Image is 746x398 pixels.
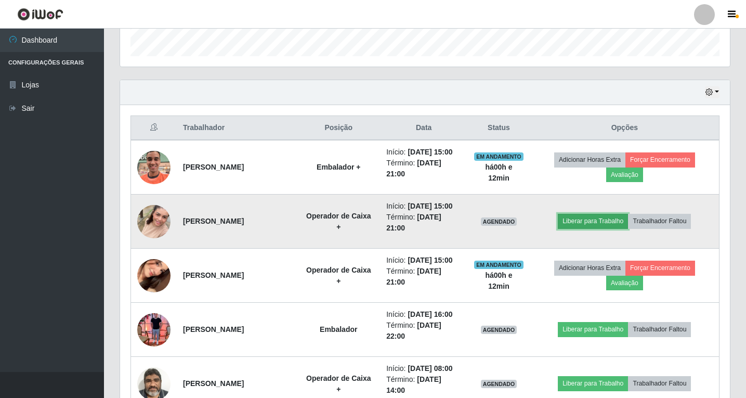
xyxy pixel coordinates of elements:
strong: Operador de Caixa + [306,266,371,285]
time: [DATE] 16:00 [408,310,452,318]
button: Trabalhador Faltou [628,322,691,337]
li: Início: [386,147,461,158]
strong: [PERSON_NAME] [183,163,244,171]
th: Posição [297,116,380,140]
strong: [PERSON_NAME] [183,379,244,388]
span: AGENDADO [481,326,517,334]
button: Liberar para Trabalho [558,322,628,337]
li: Início: [386,255,461,266]
th: Opções [530,116,719,140]
strong: Embalador [320,325,357,333]
strong: [PERSON_NAME] [183,325,244,333]
time: [DATE] 08:00 [408,364,452,373]
li: Início: [386,201,461,212]
button: Forçar Encerramento [625,152,695,167]
time: [DATE] 15:00 [408,202,452,210]
img: 1752546714957.jpeg [137,138,171,197]
span: AGENDADO [481,217,517,226]
button: Adicionar Horas Extra [554,261,625,275]
button: Adicionar Horas Extra [554,152,625,167]
strong: Operador de Caixa + [306,374,371,393]
img: 1753654466670.jpeg [137,239,171,312]
button: Avaliação [606,276,643,290]
th: Status [467,116,530,140]
span: AGENDADO [481,380,517,388]
button: Forçar Encerramento [625,261,695,275]
li: Término: [386,320,461,342]
img: 1753525532646.jpeg [137,192,171,251]
th: Trabalhador [177,116,297,140]
span: EM ANDAMENTO [474,152,523,161]
th: Data [380,116,467,140]
strong: Embalador + [317,163,360,171]
img: CoreUI Logo [17,8,63,21]
button: Trabalhador Faltou [628,214,691,228]
li: Término: [386,212,461,234]
li: Término: [386,266,461,288]
li: Início: [386,363,461,374]
strong: [PERSON_NAME] [183,271,244,279]
span: EM ANDAMENTO [474,261,523,269]
button: Liberar para Trabalho [558,376,628,391]
time: [DATE] 15:00 [408,148,452,156]
strong: Operador de Caixa + [306,212,371,231]
button: Trabalhador Faltou [628,376,691,391]
li: Término: [386,374,461,396]
li: Início: [386,309,461,320]
button: Liberar para Trabalho [558,214,628,228]
button: Avaliação [606,168,643,182]
strong: [PERSON_NAME] [183,217,244,225]
img: 1755542775836.jpeg [137,307,171,352]
time: [DATE] 15:00 [408,256,452,264]
strong: há 00 h e 12 min [485,163,512,182]
li: Término: [386,158,461,179]
strong: há 00 h e 12 min [485,271,512,290]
